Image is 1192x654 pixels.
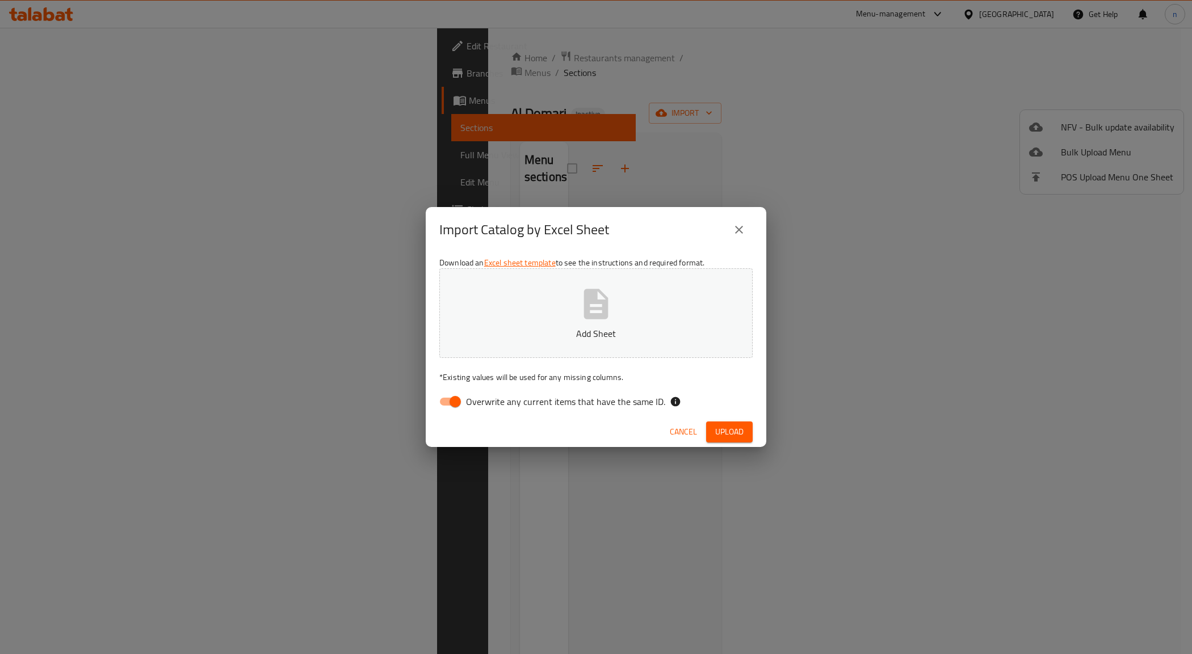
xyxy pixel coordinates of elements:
p: Add Sheet [457,327,735,340]
h2: Import Catalog by Excel Sheet [439,221,609,239]
button: Add Sheet [439,268,753,358]
span: Cancel [670,425,697,439]
a: Excel sheet template [484,255,556,270]
svg: If the overwrite option isn't selected, then the items that match an existing ID will be ignored ... [670,396,681,407]
p: Existing values will be used for any missing columns. [439,372,753,383]
span: Upload [715,425,744,439]
button: Upload [706,421,753,442]
button: close [725,216,753,243]
div: Download an to see the instructions and required format. [426,252,766,417]
button: Cancel [665,421,702,442]
span: Overwrite any current items that have the same ID. [466,395,665,408]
